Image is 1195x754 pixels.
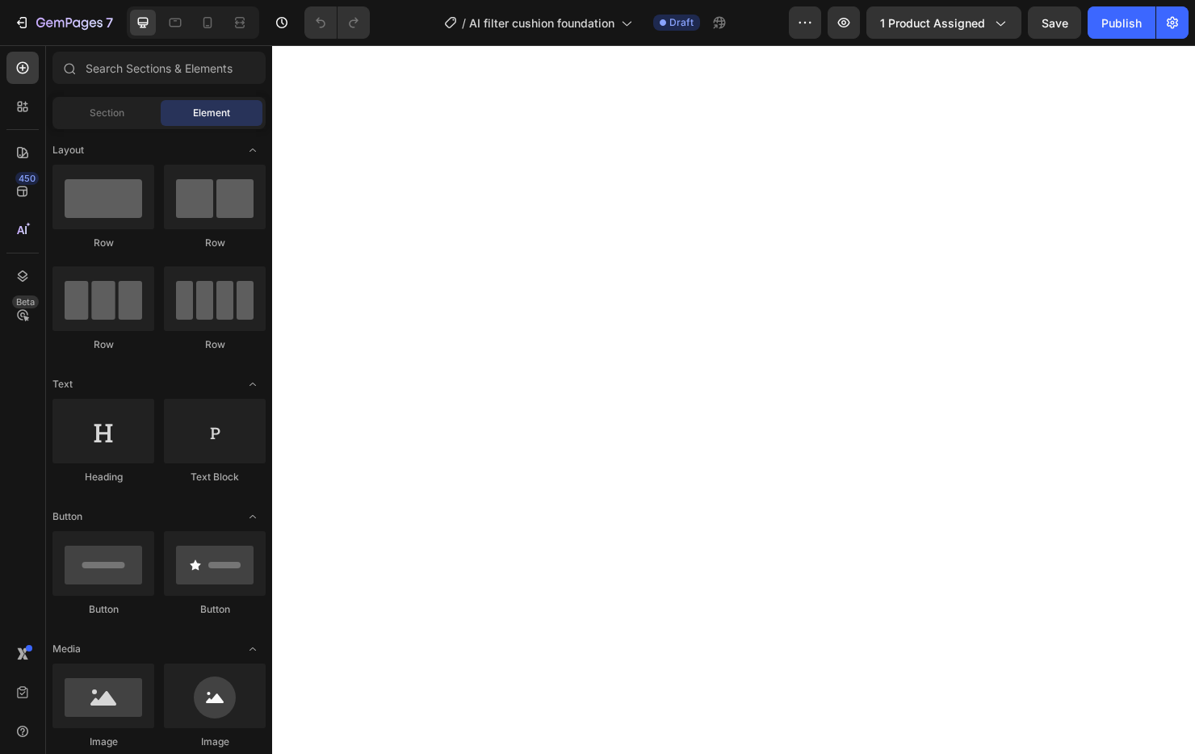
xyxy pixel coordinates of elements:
[164,602,266,617] div: Button
[240,137,266,163] span: Toggle open
[193,106,230,120] span: Element
[240,636,266,662] span: Toggle open
[164,735,266,749] div: Image
[52,143,84,157] span: Layout
[52,337,154,352] div: Row
[52,509,82,524] span: Button
[106,13,113,32] p: 7
[164,470,266,484] div: Text Block
[6,6,120,39] button: 7
[1088,6,1155,39] button: Publish
[240,371,266,397] span: Toggle open
[1028,6,1081,39] button: Save
[90,106,124,120] span: Section
[462,15,466,31] span: /
[52,470,154,484] div: Heading
[272,45,1195,754] iframe: Design area
[164,236,266,250] div: Row
[12,295,39,308] div: Beta
[866,6,1021,39] button: 1 product assigned
[1101,15,1142,31] div: Publish
[1042,16,1068,30] span: Save
[52,602,154,617] div: Button
[52,377,73,392] span: Text
[52,52,266,84] input: Search Sections & Elements
[52,236,154,250] div: Row
[469,15,614,31] span: AI filter cushion foundation
[164,337,266,352] div: Row
[304,6,370,39] div: Undo/Redo
[15,172,39,185] div: 450
[240,504,266,530] span: Toggle open
[52,642,81,656] span: Media
[669,15,694,30] span: Draft
[880,15,985,31] span: 1 product assigned
[52,735,154,749] div: Image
